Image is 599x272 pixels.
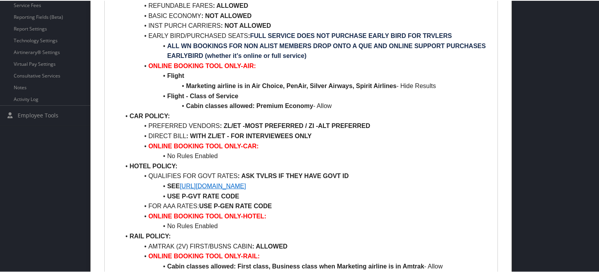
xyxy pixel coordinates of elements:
[223,122,370,128] strong: ZL/ET -MOST PREFERRED / ZI -ALT PREFERRED
[120,100,491,110] li: - Allow
[120,20,491,30] li: INST PURCH CARRIERS
[129,112,170,119] strong: CAR POLICY:
[120,241,491,251] li: AMTRAK (2V) FIRST/BUSNS CABIN
[167,72,184,78] strong: Flight
[120,150,491,160] li: No Rules Enabled
[250,32,452,38] strong: FULL SERVICE DOES NOT PURCHASE EARLY BIRD FOR TRVLERS
[248,32,250,38] strong: :
[213,2,248,8] strong: : ALLOWED
[148,142,259,149] strong: ONLINE BOOKING TOOL ONLY-CAR:
[167,42,487,59] strong: ALL WN BOOKINGS FOR NON ALIST MEMBERS DROP ONTO A QUE AND ONLINE SUPPORT PURCHASES EARLYBIRD (whe...
[120,130,491,141] li: DIRECT BILL
[186,82,396,88] strong: Marketing airline is in Air Choice, PenAir, Silver Airways, Spirit Airlines
[180,182,246,189] a: [URL][DOMAIN_NAME]
[148,252,260,259] strong: ONLINE BOOKING TOOL ONLY-RAIL:
[186,132,312,139] strong: : WITH ZL/ET - FOR INTERVIEWEES ONLY
[148,212,266,219] strong: ONLINE BOOKING TOOL ONLY-HOTEL:
[201,12,252,18] strong: : NOT ALLOWED
[252,242,287,249] strong: : ALLOWED
[167,192,239,199] strong: USE P-GVT RATE CODE
[220,122,222,128] strong: :
[186,102,313,108] strong: Cabin classes allowed: Premium Economy
[120,170,491,180] li: QUALIFIES FOR GOVT RATES
[221,22,271,28] strong: : NOT ALLOWED
[120,261,491,271] li: - Allow
[120,120,491,130] li: PREFERRED VENDORS
[167,262,424,269] strong: Cabin classes allowed: First class, Business class when Marketing airline is in Amtrak
[120,220,491,231] li: No Rules Enabled
[120,80,491,90] li: - Hide Results
[167,182,180,189] strong: SEE
[129,162,177,169] strong: HOTEL POLICY:
[120,200,491,211] li: FOR AAA RATES:
[148,62,256,68] strong: ONLINE BOOKING TOOL ONLY-AIR:
[167,92,238,99] strong: Flight - Class of Service
[120,10,491,20] li: BASIC ECONOMY
[129,232,171,239] strong: RAIL POLICY:
[238,172,349,178] strong: : ASK TVLRS IF THEY HAVE GOVT ID
[120,30,491,40] li: EARLY BIRD/PURCHASED SEATS
[199,202,272,209] strong: USE P-GEN RATE CODE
